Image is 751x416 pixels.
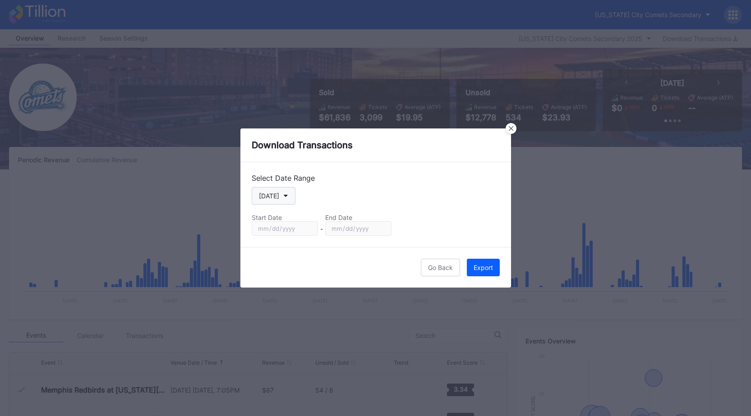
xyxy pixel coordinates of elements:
div: Export [474,264,493,271]
button: [DATE] [252,187,295,205]
div: Select Date Range [252,174,500,183]
button: Export [467,259,500,276]
button: Go Back [421,259,460,276]
div: End Date [325,214,392,221]
div: - [320,225,323,233]
div: Start Date [252,214,318,221]
div: [DATE] [259,192,279,200]
div: Download Transactions [240,128,511,162]
div: Go Back [428,264,453,271]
